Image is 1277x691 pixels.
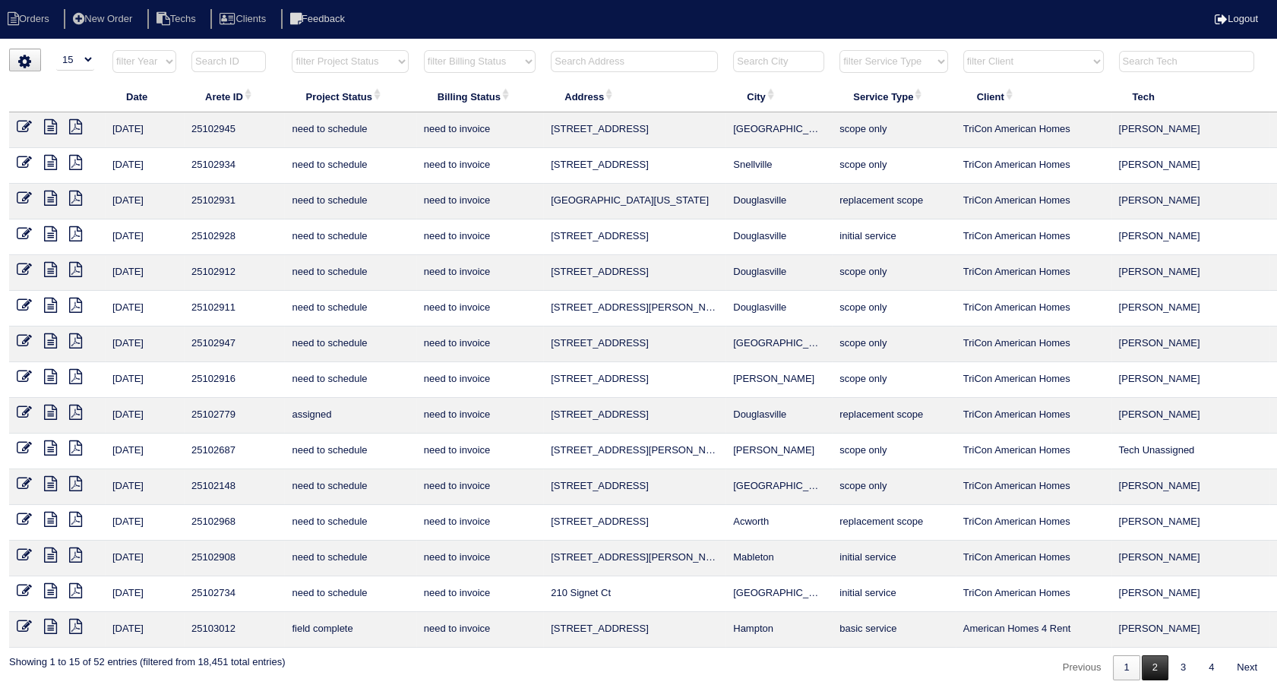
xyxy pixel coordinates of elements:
[416,541,543,576] td: need to invoice
[184,505,284,541] td: 25102968
[284,362,416,398] td: need to schedule
[284,505,416,541] td: need to schedule
[725,434,832,469] td: [PERSON_NAME]
[832,434,955,469] td: scope only
[832,398,955,434] td: replacement scope
[184,398,284,434] td: 25102779
[284,184,416,219] td: need to schedule
[1111,80,1270,112] th: Tech
[956,398,1111,434] td: TriCon American Homes
[416,184,543,219] td: need to invoice
[956,576,1111,612] td: TriCon American Homes
[543,112,725,148] td: [STREET_ADDRESS]
[284,612,416,648] td: field complete
[284,469,416,505] td: need to schedule
[184,576,284,612] td: 25102734
[832,505,955,541] td: replacement scope
[284,576,416,612] td: need to schedule
[284,327,416,362] td: need to schedule
[832,362,955,398] td: scope only
[416,362,543,398] td: need to invoice
[416,612,543,648] td: need to invoice
[1111,612,1270,648] td: [PERSON_NAME]
[956,469,1111,505] td: TriCon American Homes
[416,469,543,505] td: need to invoice
[416,219,543,255] td: need to invoice
[832,291,955,327] td: scope only
[725,184,832,219] td: Douglasville
[543,469,725,505] td: [STREET_ADDRESS]
[956,80,1111,112] th: Client: activate to sort column ascending
[1226,655,1268,680] a: Next
[105,469,184,505] td: [DATE]
[725,291,832,327] td: Douglasville
[1111,255,1270,291] td: [PERSON_NAME]
[832,469,955,505] td: scope only
[147,13,208,24] a: Techs
[184,80,284,112] th: Arete ID: activate to sort column ascending
[956,434,1111,469] td: TriCon American Homes
[147,9,208,30] li: Techs
[725,398,832,434] td: Douglasville
[725,362,832,398] td: [PERSON_NAME]
[725,576,832,612] td: [GEOGRAPHIC_DATA]
[725,80,832,112] th: City: activate to sort column ascending
[105,434,184,469] td: [DATE]
[210,9,278,30] li: Clients
[184,612,284,648] td: 25103012
[1119,51,1254,72] input: Search Tech
[105,362,184,398] td: [DATE]
[1198,655,1225,680] a: 4
[284,255,416,291] td: need to schedule
[543,434,725,469] td: [STREET_ADDRESS][PERSON_NAME]
[284,112,416,148] td: need to schedule
[284,291,416,327] td: need to schedule
[543,362,725,398] td: [STREET_ADDRESS]
[832,255,955,291] td: scope only
[956,612,1111,648] td: American Homes 4 Rent
[105,255,184,291] td: [DATE]
[1215,13,1258,24] a: Logout
[416,327,543,362] td: need to invoice
[284,148,416,184] td: need to schedule
[1111,148,1270,184] td: [PERSON_NAME]
[956,112,1111,148] td: TriCon American Homes
[416,576,543,612] td: need to invoice
[543,184,725,219] td: [GEOGRAPHIC_DATA][US_STATE]
[725,612,832,648] td: Hampton
[105,112,184,148] td: [DATE]
[543,327,725,362] td: [STREET_ADDRESS]
[105,80,184,112] th: Date
[832,184,955,219] td: replacement scope
[281,9,357,30] li: Feedback
[184,148,284,184] td: 25102934
[64,13,144,24] a: New Order
[184,327,284,362] td: 25102947
[416,398,543,434] td: need to invoice
[416,291,543,327] td: need to invoice
[543,291,725,327] td: [STREET_ADDRESS][PERSON_NAME]
[543,505,725,541] td: [STREET_ADDRESS]
[956,505,1111,541] td: TriCon American Homes
[832,148,955,184] td: scope only
[184,291,284,327] td: 25102911
[184,469,284,505] td: 25102148
[725,327,832,362] td: [GEOGRAPHIC_DATA]
[1113,655,1140,680] a: 1
[1111,112,1270,148] td: [PERSON_NAME]
[64,9,144,30] li: New Order
[956,541,1111,576] td: TriCon American Homes
[1111,398,1270,434] td: [PERSON_NAME]
[543,398,725,434] td: [STREET_ADDRESS]
[184,255,284,291] td: 25102912
[1170,655,1196,680] a: 3
[543,80,725,112] th: Address: activate to sort column ascending
[832,219,955,255] td: initial service
[416,434,543,469] td: need to invoice
[543,576,725,612] td: 210 Signet Ct
[191,51,266,72] input: Search ID
[105,327,184,362] td: [DATE]
[1111,541,1270,576] td: [PERSON_NAME]
[725,255,832,291] td: Douglasville
[725,505,832,541] td: Acworth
